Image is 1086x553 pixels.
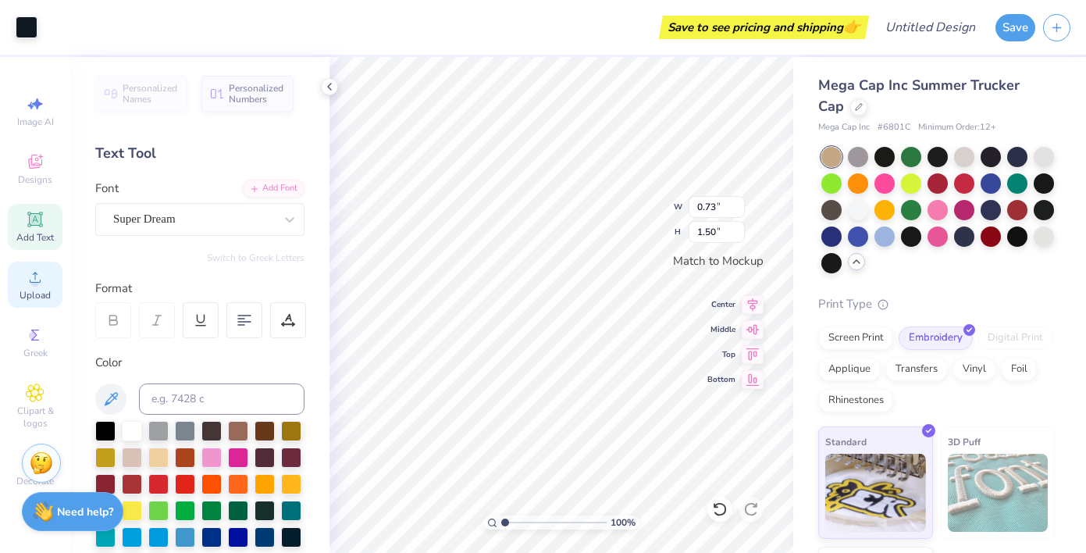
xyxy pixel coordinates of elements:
[707,374,735,385] span: Bottom
[995,14,1035,41] button: Save
[95,180,119,198] label: Font
[229,83,284,105] span: Personalized Numbers
[818,76,1020,116] span: Mega Cap Inc Summer Trucker Cap
[843,17,860,36] span: 👉
[885,358,948,381] div: Transfers
[139,384,304,415] input: e.g. 7428 c
[707,299,735,310] span: Center
[611,516,636,530] span: 100 %
[948,433,981,450] span: 3D Puff
[918,121,996,134] span: Minimum Order: 12 +
[818,295,1055,313] div: Print Type
[57,505,113,519] strong: Need help?
[95,280,306,298] div: Format
[818,326,894,350] div: Screen Print
[873,12,988,43] input: Untitled Design
[948,454,1049,532] img: 3D Puff
[95,143,304,164] div: Text Tool
[20,289,51,301] span: Upload
[1001,358,1038,381] div: Foil
[952,358,996,381] div: Vinyl
[878,121,910,134] span: # 6801C
[825,454,926,532] img: Standard
[23,347,48,359] span: Greek
[207,252,304,264] button: Switch to Greek Letters
[663,16,865,39] div: Save to see pricing and shipping
[977,326,1053,350] div: Digital Print
[123,83,178,105] span: Personalized Names
[707,324,735,335] span: Middle
[8,405,62,430] span: Clipart & logos
[17,116,54,128] span: Image AI
[818,121,870,134] span: Mega Cap Inc
[18,173,52,186] span: Designs
[16,231,54,244] span: Add Text
[899,326,973,350] div: Embroidery
[243,180,304,198] div: Add Font
[818,389,894,412] div: Rhinestones
[818,358,881,381] div: Applique
[16,475,54,487] span: Decorate
[825,433,867,450] span: Standard
[95,354,304,372] div: Color
[707,349,735,360] span: Top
